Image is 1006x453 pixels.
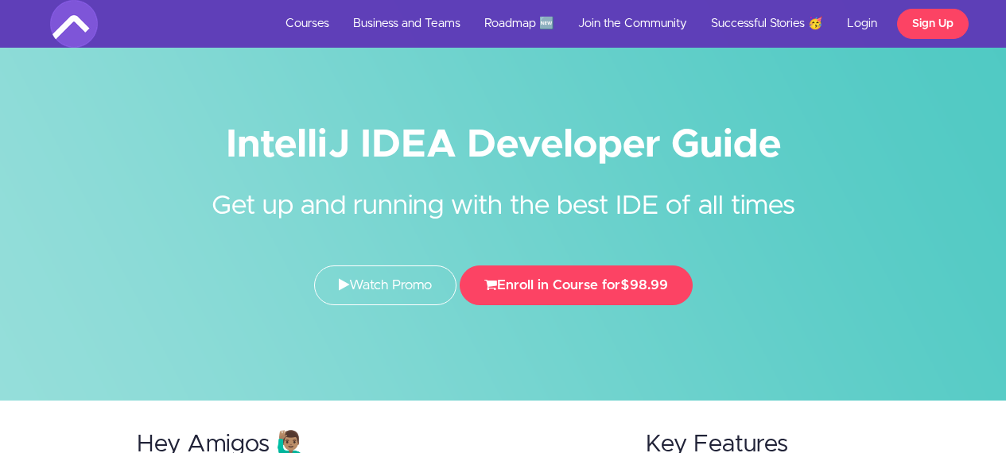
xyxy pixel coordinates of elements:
button: Enroll in Course for$98.99 [460,265,693,305]
a: Sign Up [897,9,969,39]
a: Watch Promo [314,265,456,305]
h1: IntelliJ IDEA Developer Guide [50,127,957,163]
h2: Get up and running with the best IDE of all times [205,163,802,226]
span: $98.99 [620,278,668,292]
